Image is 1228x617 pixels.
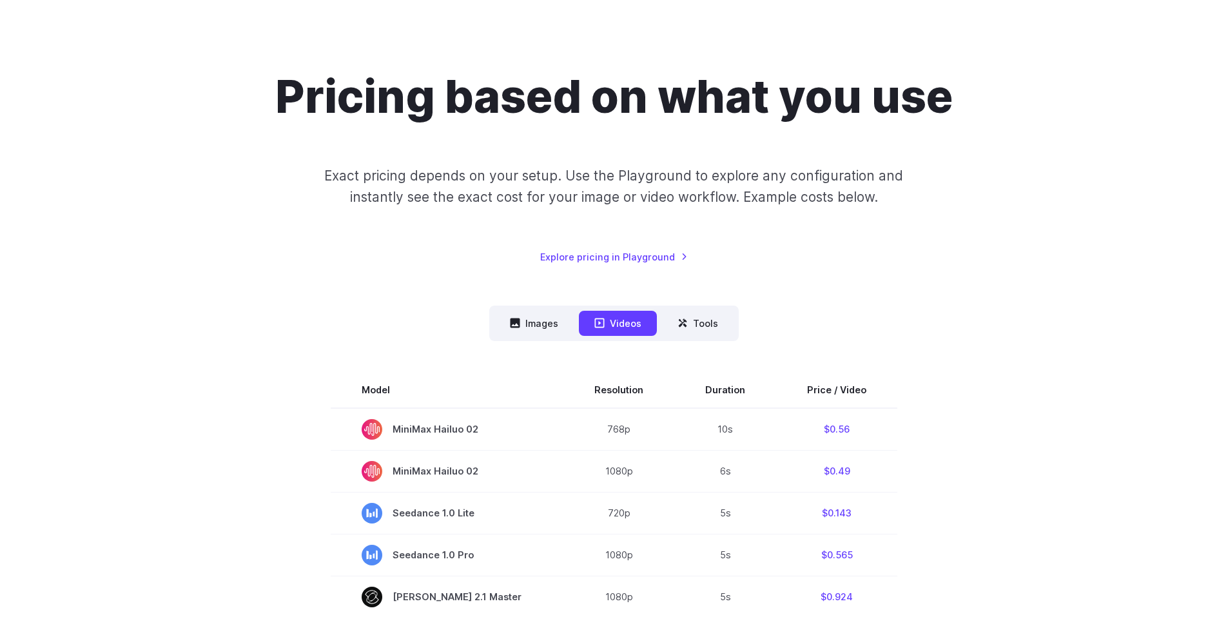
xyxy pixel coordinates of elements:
[362,461,532,482] span: MiniMax Hailuo 02
[776,534,897,576] td: $0.565
[362,419,532,440] span: MiniMax Hailuo 02
[362,587,532,607] span: [PERSON_NAME] 2.1 Master
[579,311,657,336] button: Videos
[674,372,776,408] th: Duration
[563,492,674,534] td: 720p
[362,503,532,524] span: Seedance 1.0 Lite
[776,408,897,451] td: $0.56
[563,450,674,492] td: 1080p
[331,372,563,408] th: Model
[362,545,532,565] span: Seedance 1.0 Pro
[674,408,776,451] td: 10s
[662,311,734,336] button: Tools
[776,450,897,492] td: $0.49
[563,372,674,408] th: Resolution
[674,450,776,492] td: 6s
[563,408,674,451] td: 768p
[674,492,776,534] td: 5s
[540,250,688,264] a: Explore pricing in Playground
[776,372,897,408] th: Price / Video
[300,165,928,208] p: Exact pricing depends on your setup. Use the Playground to explore any configuration and instantl...
[494,311,574,336] button: Images
[776,492,897,534] td: $0.143
[275,70,953,124] h1: Pricing based on what you use
[674,534,776,576] td: 5s
[563,534,674,576] td: 1080p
